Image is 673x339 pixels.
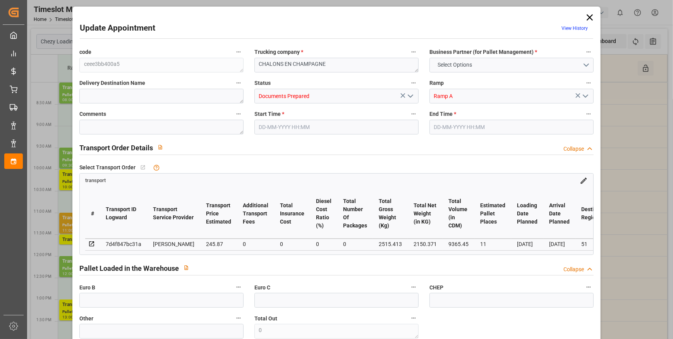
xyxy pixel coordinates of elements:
[254,315,277,323] span: Total Out
[200,189,237,239] th: Transport Price Estimated
[243,239,268,249] div: 0
[429,284,443,292] span: CHEP
[511,189,543,239] th: Loading Date Planned
[79,315,93,323] span: Other
[233,47,244,57] button: code
[404,90,415,102] button: open menu
[409,78,419,88] button: Status
[409,47,419,57] button: Trucking company *
[474,189,511,239] th: Estimated Pallet Places
[79,58,244,72] textarea: ceee3bb400a5
[233,282,244,292] button: Euro B
[233,109,244,119] button: Comments
[79,110,106,118] span: Comments
[584,47,594,57] button: Business Partner (for Pallet Management) *
[153,239,194,249] div: [PERSON_NAME]
[549,239,570,249] div: [DATE]
[153,140,168,155] button: View description
[254,120,419,134] input: DD-MM-YYYY HH:MM
[85,177,106,183] a: transport
[429,48,537,56] span: Business Partner (for Pallet Management)
[584,282,594,292] button: CHEP
[237,189,274,239] th: Additional Transport Fees
[147,189,200,239] th: Transport Service Provider
[206,239,231,249] div: 245.87
[584,78,594,88] button: Ramp
[80,22,155,34] h2: Update Appointment
[409,313,419,323] button: Total Out
[517,239,537,249] div: [DATE]
[254,48,303,56] span: Trucking company
[254,89,419,103] input: Type to search/select
[316,239,331,249] div: 0
[480,239,505,249] div: 11
[379,239,402,249] div: 2515.413
[414,239,437,249] div: 2150.371
[429,58,594,72] button: open menu
[254,58,419,72] textarea: CHALONS EN CHAMPAGNE
[106,239,141,249] div: 7d4f847bc31a
[280,239,304,249] div: 0
[179,260,194,275] button: View description
[79,284,95,292] span: Euro B
[233,78,244,88] button: Delivery Destination Name
[434,61,476,69] span: Select Options
[254,79,271,87] span: Status
[79,263,179,274] h2: Pallet Loaded in the Warehouse
[563,265,584,274] div: Collapse
[429,79,444,87] span: Ramp
[563,145,584,153] div: Collapse
[310,189,337,239] th: Diesel Cost Ratio (%)
[85,189,100,239] th: #
[429,89,594,103] input: Type to search/select
[409,282,419,292] button: Euro C
[254,110,284,118] span: Start Time
[100,189,147,239] th: Transport ID Logward
[429,110,456,118] span: End Time
[543,189,575,239] th: Arrival Date Planned
[254,324,419,339] textarea: 0
[337,189,373,239] th: Total Number Of Packages
[79,143,153,153] h2: Transport Order Details
[429,120,594,134] input: DD-MM-YYYY HH:MM
[373,189,408,239] th: Total Gross Weight (Kg)
[408,189,443,239] th: Total Net Weight (in KG)
[79,163,136,172] span: Select Transport Order
[584,109,594,119] button: End Time *
[581,239,610,249] div: 51
[443,189,474,239] th: Total Volume (in CDM)
[575,189,616,239] th: Destination Region
[343,239,367,249] div: 0
[448,239,469,249] div: 9365.45
[254,284,270,292] span: Euro C
[79,48,91,56] span: code
[561,26,588,31] a: View History
[274,189,310,239] th: Total Insurance Cost
[85,178,106,184] span: transport
[579,90,591,102] button: open menu
[79,79,145,87] span: Delivery Destination Name
[233,313,244,323] button: Other
[409,109,419,119] button: Start Time *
